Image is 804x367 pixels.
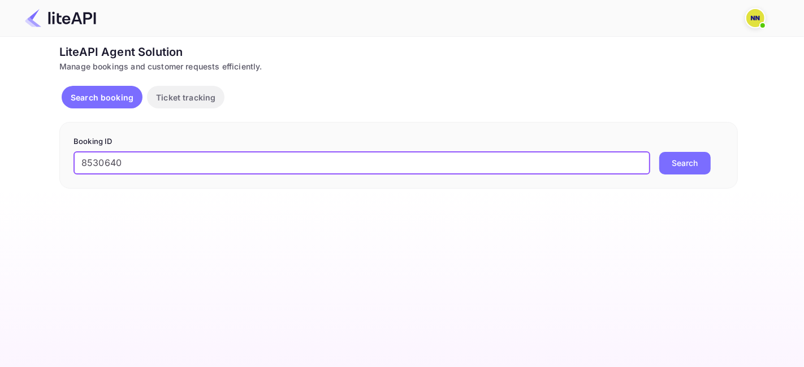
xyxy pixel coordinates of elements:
p: Ticket tracking [156,91,215,103]
input: Enter Booking ID (e.g., 63782194) [74,152,650,174]
button: Search [659,152,711,174]
div: Manage bookings and customer requests efficiently. [59,60,738,72]
p: Booking ID [74,136,724,147]
img: LiteAPI Logo [25,9,96,27]
div: LiteAPI Agent Solution [59,43,738,60]
p: Search booking [71,91,133,103]
img: N/A N/A [746,9,764,27]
